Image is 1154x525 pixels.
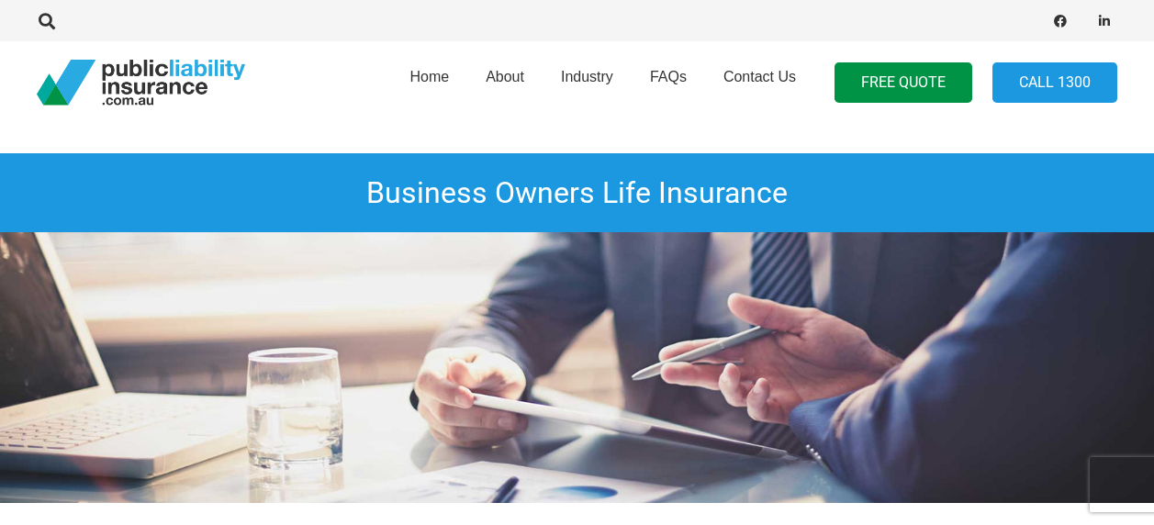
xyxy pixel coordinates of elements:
a: Contact Us [705,36,814,129]
span: Home [409,69,449,84]
span: FAQs [650,69,687,84]
a: LinkedIn [1092,8,1117,34]
a: FREE QUOTE [835,62,972,104]
span: Industry [561,69,613,84]
a: Facebook [1048,8,1073,34]
a: Call 1300 [992,62,1117,104]
a: FAQs [632,36,705,129]
span: Contact Us [723,69,796,84]
a: Home [391,36,467,129]
span: About [486,69,524,84]
a: About [467,36,543,129]
a: Search [28,13,65,29]
a: Industry [543,36,632,129]
a: pli_logotransparent [37,60,245,106]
